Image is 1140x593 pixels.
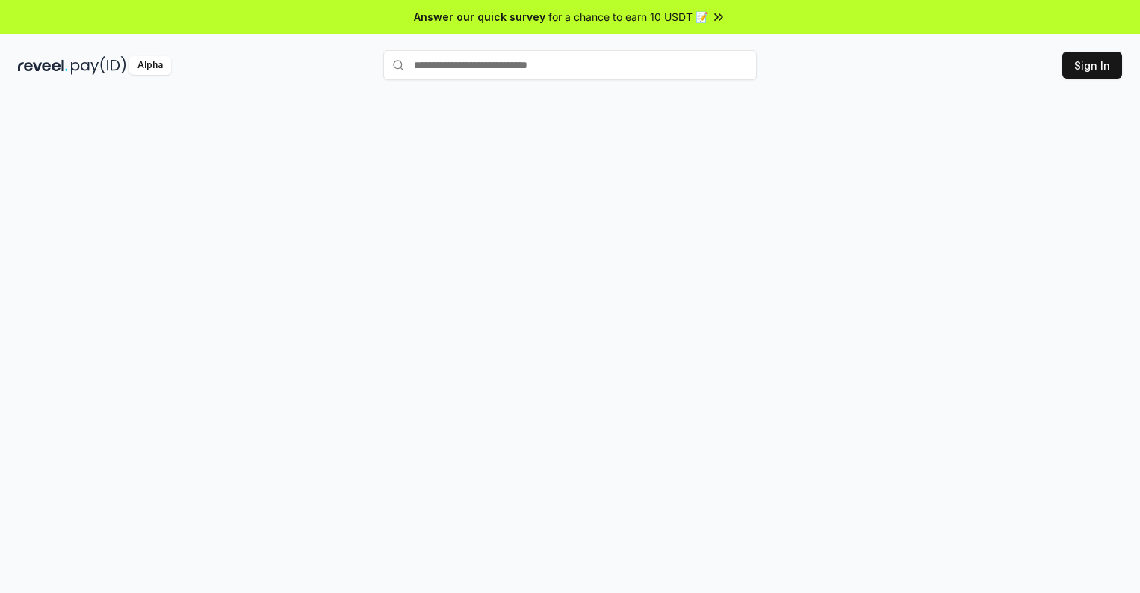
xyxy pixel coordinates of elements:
[71,56,126,75] img: pay_id
[548,9,708,25] span: for a chance to earn 10 USDT 📝
[18,56,68,75] img: reveel_dark
[129,56,171,75] div: Alpha
[414,9,545,25] span: Answer our quick survey
[1062,52,1122,79] button: Sign In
